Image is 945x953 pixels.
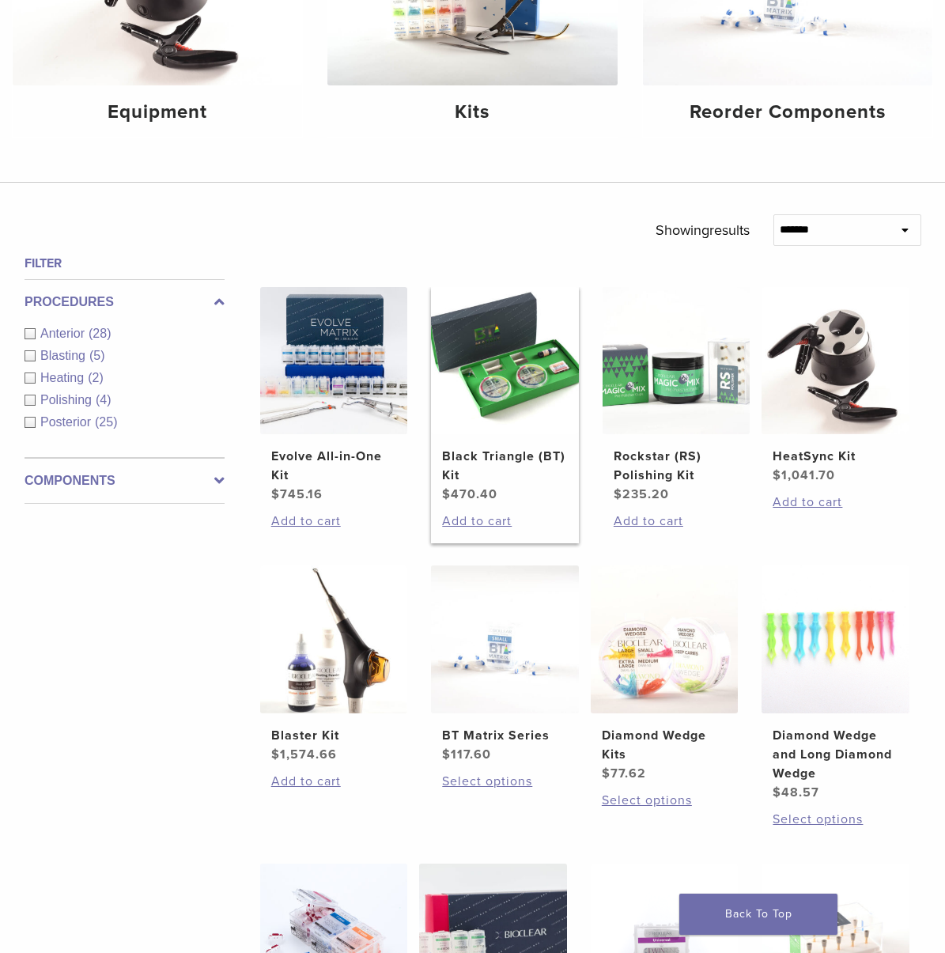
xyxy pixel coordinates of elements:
[40,327,89,340] span: Anterior
[602,791,728,810] a: Select options for “Diamond Wedge Kits”
[431,287,579,505] a: Black Triangle (BT) KitBlack Triangle (BT) Kit $470.40
[773,493,898,512] a: Add to cart: “HeatSync Kit”
[773,447,898,466] h2: HeatSync Kit
[442,747,491,762] bdi: 117.60
[96,393,112,407] span: (4)
[773,467,835,483] bdi: 1,041.70
[88,371,104,384] span: (2)
[773,785,819,800] bdi: 48.57
[442,486,451,502] span: $
[773,467,781,483] span: $
[602,766,646,781] bdi: 77.62
[773,810,898,829] a: Select options for “Diamond Wedge and Long Diamond Wedge”
[614,447,739,485] h2: Rockstar (RS) Polishing Kit
[614,486,669,502] bdi: 235.20
[602,766,610,781] span: $
[271,772,397,791] a: Add to cart: “Blaster Kit”
[442,486,497,502] bdi: 470.40
[40,415,95,429] span: Posterior
[25,293,225,312] label: Procedures
[442,447,568,485] h2: Black Triangle (BT) Kit
[431,565,579,764] a: BT Matrix SeriesBT Matrix Series $117.60
[89,349,105,362] span: (5)
[773,785,781,800] span: $
[40,371,88,384] span: Heating
[260,287,408,505] a: Evolve All-in-One KitEvolve All-in-One Kit $745.16
[762,287,909,486] a: HeatSync KitHeatSync Kit $1,041.70
[603,287,750,435] img: Rockstar (RS) Polishing Kit
[762,565,909,713] img: Diamond Wedge and Long Diamond Wedge
[442,512,568,531] a: Add to cart: “Black Triangle (BT) Kit”
[271,747,280,762] span: $
[25,254,225,273] h4: Filter
[442,726,568,745] h2: BT Matrix Series
[271,747,337,762] bdi: 1,574.66
[25,471,225,490] label: Components
[271,447,397,485] h2: Evolve All-in-One Kit
[40,349,89,362] span: Blasting
[431,287,579,435] img: Black Triangle (BT) Kit
[271,512,397,531] a: Add to cart: “Evolve All-in-One Kit”
[340,98,604,127] h4: Kits
[89,327,111,340] span: (28)
[271,486,280,502] span: $
[614,486,622,502] span: $
[40,393,96,407] span: Polishing
[271,486,323,502] bdi: 745.16
[260,287,408,435] img: Evolve All-in-One Kit
[679,894,837,935] a: Back To Top
[656,214,750,248] p: Showing results
[614,512,739,531] a: Add to cart: “Rockstar (RS) Polishing Kit”
[431,565,579,713] img: BT Matrix Series
[762,565,909,802] a: Diamond Wedge and Long Diamond WedgeDiamond Wedge and Long Diamond Wedge $48.57
[773,726,898,783] h2: Diamond Wedge and Long Diamond Wedge
[442,747,451,762] span: $
[603,287,750,505] a: Rockstar (RS) Polishing KitRockstar (RS) Polishing Kit $235.20
[602,726,728,764] h2: Diamond Wedge Kits
[656,98,920,127] h4: Reorder Components
[260,565,408,764] a: Blaster KitBlaster Kit $1,574.66
[591,565,739,713] img: Diamond Wedge Kits
[591,565,739,783] a: Diamond Wedge KitsDiamond Wedge Kits $77.62
[260,565,408,713] img: Blaster Kit
[95,415,117,429] span: (25)
[442,772,568,791] a: Select options for “BT Matrix Series”
[25,98,289,127] h4: Equipment
[762,287,909,435] img: HeatSync Kit
[271,726,397,745] h2: Blaster Kit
